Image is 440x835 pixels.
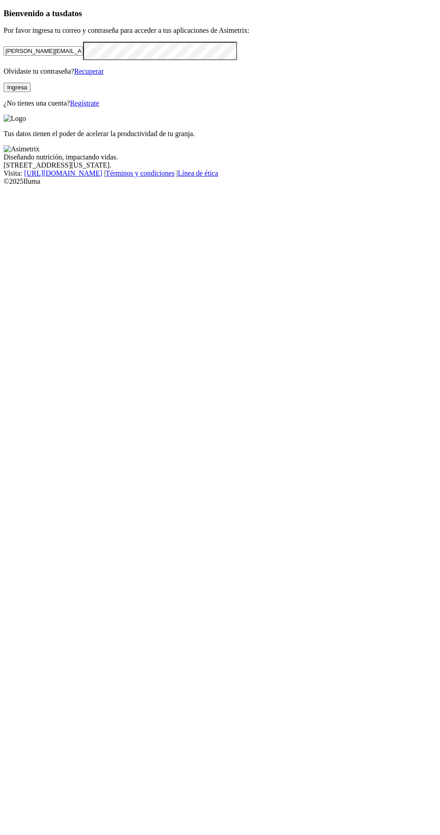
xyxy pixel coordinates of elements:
[106,169,175,177] a: Términos y condiciones
[24,169,102,177] a: [URL][DOMAIN_NAME]
[4,115,26,123] img: Logo
[178,169,218,177] a: Línea de ética
[4,83,31,92] button: Ingresa
[4,169,436,177] div: Visita : | |
[63,9,82,18] span: datos
[4,145,40,153] img: Asimetrix
[70,99,99,107] a: Regístrate
[4,9,436,18] h3: Bienvenido a tus
[4,99,436,107] p: ¿No tienes una cuenta?
[4,177,436,186] div: © 2025 Iluma
[4,67,436,75] p: Olvidaste tu contraseña?
[4,27,436,35] p: Por favor ingresa tu correo y contraseña para acceder a tus aplicaciones de Asimetrix:
[4,161,436,169] div: [STREET_ADDRESS][US_STATE].
[4,46,83,56] input: Tu correo
[74,67,104,75] a: Recuperar
[4,130,436,138] p: Tus datos tienen el poder de acelerar la productividad de tu granja.
[4,153,436,161] div: Diseñando nutrición, impactando vidas.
